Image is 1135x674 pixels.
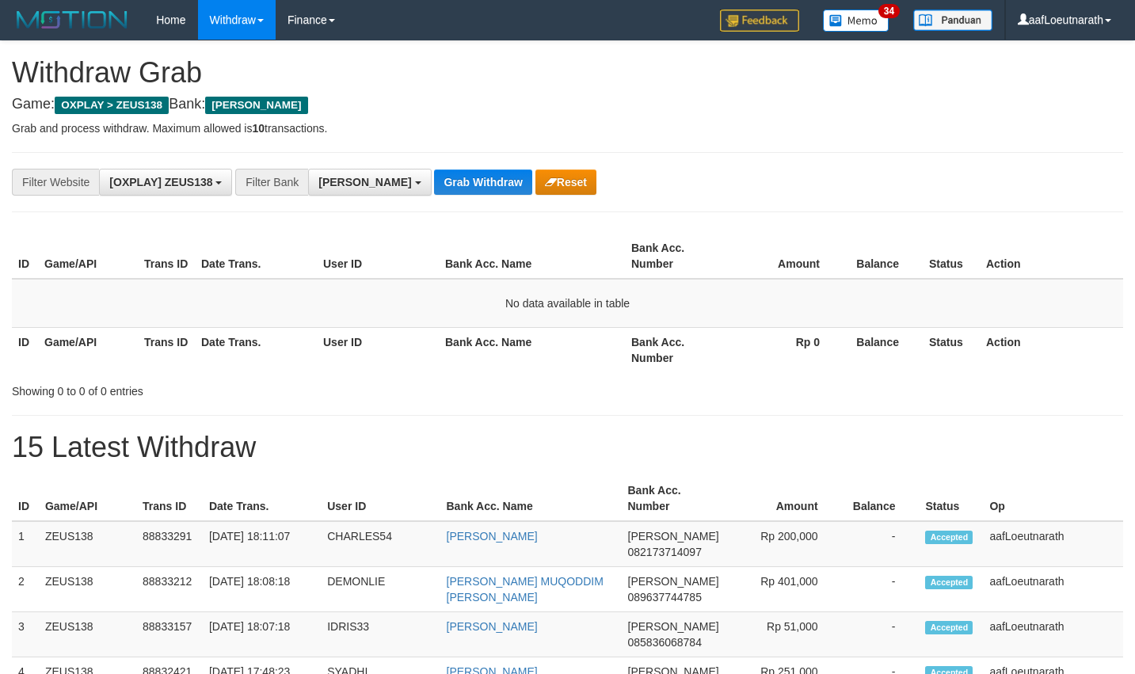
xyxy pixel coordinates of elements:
[447,530,538,543] a: [PERSON_NAME]
[136,612,203,657] td: 88833157
[12,567,39,612] td: 2
[12,8,132,32] img: MOTION_logo.png
[308,169,431,196] button: [PERSON_NAME]
[919,476,983,521] th: Status
[980,234,1123,279] th: Action
[628,530,719,543] span: [PERSON_NAME]
[842,521,920,567] td: -
[923,234,980,279] th: Status
[252,122,265,135] strong: 10
[138,327,195,372] th: Trans ID
[136,521,203,567] td: 88833291
[235,169,308,196] div: Filter Bank
[842,567,920,612] td: -
[203,567,321,612] td: [DATE] 18:08:18
[12,612,39,657] td: 3
[317,327,439,372] th: User ID
[12,97,1123,112] h4: Game: Bank:
[628,636,702,649] span: Copy 085836068784 to clipboard
[878,4,900,18] span: 34
[39,567,136,612] td: ZEUS138
[622,476,726,521] th: Bank Acc. Number
[434,169,531,195] button: Grab Withdraw
[12,234,38,279] th: ID
[12,120,1123,136] p: Grab and process withdraw. Maximum allowed is transactions.
[203,612,321,657] td: [DATE] 18:07:18
[844,327,923,372] th: Balance
[12,169,99,196] div: Filter Website
[39,476,136,521] th: Game/API
[321,476,440,521] th: User ID
[628,620,719,633] span: [PERSON_NAME]
[844,234,923,279] th: Balance
[321,567,440,612] td: DEMONLIE
[535,169,596,195] button: Reset
[823,10,889,32] img: Button%20Memo.svg
[55,97,169,114] span: OXPLAY > ZEUS138
[12,476,39,521] th: ID
[925,531,973,544] span: Accepted
[842,476,920,521] th: Balance
[195,327,317,372] th: Date Trans.
[628,575,719,588] span: [PERSON_NAME]
[628,546,702,558] span: Copy 082173714097 to clipboard
[983,521,1123,567] td: aafLoeutnarath
[725,234,844,279] th: Amount
[109,176,212,188] span: [OXPLAY] ZEUS138
[317,234,439,279] th: User ID
[439,234,625,279] th: Bank Acc. Name
[725,327,844,372] th: Rp 0
[318,176,411,188] span: [PERSON_NAME]
[39,521,136,567] td: ZEUS138
[12,279,1123,328] td: No data available in table
[726,567,842,612] td: Rp 401,000
[726,612,842,657] td: Rp 51,000
[913,10,992,31] img: panduan.png
[12,521,39,567] td: 1
[99,169,232,196] button: [OXPLAY] ZEUS138
[12,57,1123,89] h1: Withdraw Grab
[136,567,203,612] td: 88833212
[12,327,38,372] th: ID
[12,432,1123,463] h1: 15 Latest Withdraw
[203,521,321,567] td: [DATE] 18:11:07
[195,234,317,279] th: Date Trans.
[321,612,440,657] td: IDRIS33
[925,621,973,634] span: Accepted
[983,612,1123,657] td: aafLoeutnarath
[983,476,1123,521] th: Op
[203,476,321,521] th: Date Trans.
[447,575,604,604] a: [PERSON_NAME] MUQODDIM [PERSON_NAME]
[720,10,799,32] img: Feedback.jpg
[136,476,203,521] th: Trans ID
[726,476,842,521] th: Amount
[440,476,622,521] th: Bank Acc. Name
[12,377,461,399] div: Showing 0 to 0 of 0 entries
[842,612,920,657] td: -
[321,521,440,567] td: CHARLES54
[923,327,980,372] th: Status
[726,521,842,567] td: Rp 200,000
[625,234,725,279] th: Bank Acc. Number
[447,620,538,633] a: [PERSON_NAME]
[925,576,973,589] span: Accepted
[439,327,625,372] th: Bank Acc. Name
[980,327,1123,372] th: Action
[38,234,138,279] th: Game/API
[983,567,1123,612] td: aafLoeutnarath
[625,327,725,372] th: Bank Acc. Number
[39,612,136,657] td: ZEUS138
[205,97,307,114] span: [PERSON_NAME]
[38,327,138,372] th: Game/API
[628,591,702,604] span: Copy 089637744785 to clipboard
[138,234,195,279] th: Trans ID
